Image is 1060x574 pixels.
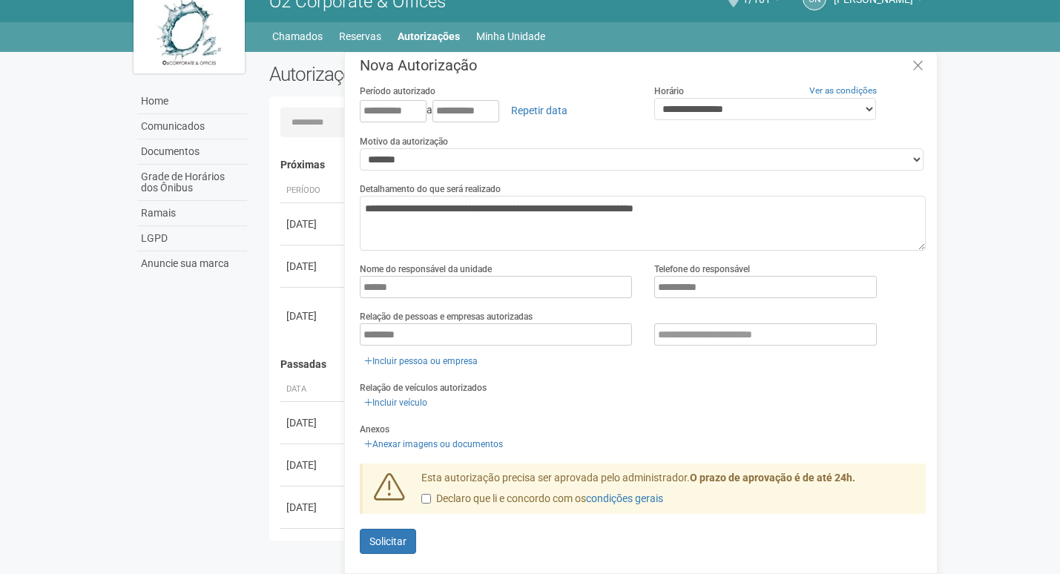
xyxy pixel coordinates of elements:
a: Chamados [272,26,323,47]
th: Data [280,377,347,402]
span: Solicitar [369,535,406,547]
input: Declaro que li e concordo com oscondições gerais [421,494,431,504]
strong: O prazo de aprovação é de até 24h. [690,472,855,484]
h4: Próximas [280,159,916,171]
div: [DATE] [286,415,341,430]
a: LGPD [137,226,247,251]
label: Declaro que li e concordo com os [421,492,663,507]
a: Incluir veículo [360,395,432,411]
h3: Nova Autorização [360,58,926,73]
h2: Autorizações [269,63,587,85]
label: Relação de pessoas e empresas autorizadas [360,310,533,323]
div: [DATE] [286,259,341,274]
h4: Passadas [280,359,916,370]
a: Reservas [339,26,381,47]
button: Solicitar [360,529,416,554]
div: [DATE] [286,309,341,323]
a: Ver as condições [809,85,877,96]
a: Autorizações [398,26,460,47]
div: a [360,98,632,123]
a: Anexar imagens ou documentos [360,436,507,452]
label: Horário [654,85,684,98]
a: Home [137,89,247,114]
label: Nome do responsável da unidade [360,263,492,276]
label: Detalhamento do que será realizado [360,182,501,196]
label: Anexos [360,423,389,436]
div: [DATE] [286,217,341,231]
label: Relação de veículos autorizados [360,381,487,395]
a: condições gerais [586,492,663,504]
a: Documentos [137,139,247,165]
div: [DATE] [286,458,341,472]
a: Grade de Horários dos Ônibus [137,165,247,201]
a: Anuncie sua marca [137,251,247,276]
label: Telefone do responsável [654,263,750,276]
a: Repetir data [501,98,577,123]
a: Minha Unidade [476,26,545,47]
div: [DATE] [286,500,341,515]
div: Esta autorização precisa ser aprovada pelo administrador. [410,471,926,514]
th: Período [280,179,347,203]
label: Período autorizado [360,85,435,98]
a: Incluir pessoa ou empresa [360,353,482,369]
a: Comunicados [137,114,247,139]
a: Ramais [137,201,247,226]
label: Motivo da autorização [360,135,448,148]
